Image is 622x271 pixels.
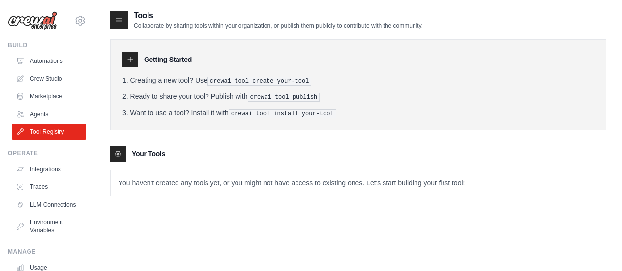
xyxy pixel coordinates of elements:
[8,150,86,157] div: Operate
[248,93,320,102] pre: crewai tool publish
[12,197,86,212] a: LLM Connections
[144,55,192,64] h3: Getting Started
[122,108,594,118] li: Want to use a tool? Install it with
[111,170,606,196] p: You haven't created any tools yet, or you might not have access to existing ones. Let's start bui...
[229,109,336,118] pre: crewai tool install your-tool
[12,106,86,122] a: Agents
[12,179,86,195] a: Traces
[134,10,423,22] h2: Tools
[8,248,86,256] div: Manage
[132,149,165,159] h3: Your Tools
[12,124,86,140] a: Tool Registry
[122,75,594,86] li: Creating a new tool? Use
[8,41,86,49] div: Build
[12,161,86,177] a: Integrations
[12,89,86,104] a: Marketplace
[134,22,423,30] p: Collaborate by sharing tools within your organization, or publish them publicly to contribute wit...
[122,91,594,102] li: Ready to share your tool? Publish with
[12,214,86,238] a: Environment Variables
[8,11,57,30] img: Logo
[207,77,312,86] pre: crewai tool create your-tool
[12,53,86,69] a: Automations
[12,71,86,87] a: Crew Studio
